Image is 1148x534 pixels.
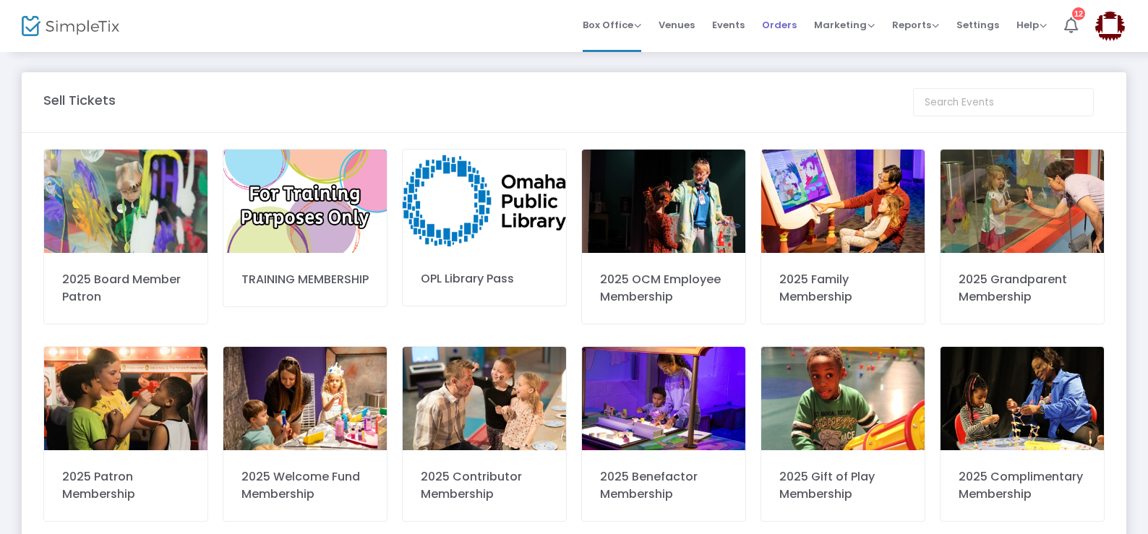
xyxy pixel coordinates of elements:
[959,468,1086,503] div: 2025 Complimentary Membership
[761,347,925,450] img: 638734205345748616IMG6663.JPG
[814,18,875,32] span: Marketing
[600,468,727,503] div: 2025 Benefactor Membership
[779,468,907,503] div: 2025 Gift of Play Membership
[241,468,369,503] div: 2025 Welcome Fund Membership
[913,88,1094,116] input: Search Events
[941,347,1104,450] img: 638734207802659530638576214924172392IMG0345.jpg
[712,7,745,43] span: Events
[582,150,745,253] img: IMG0260.jpg
[421,468,548,503] div: 2025 Contributor Membership
[421,270,548,288] div: OPL Library Pass
[241,271,369,288] div: TRAINING MEMBERSHIP
[44,150,207,253] img: 20170527OCMB9426.jpg
[1072,7,1085,20] div: 12
[659,7,695,43] span: Venues
[583,18,641,32] span: Box Office
[892,18,939,32] span: Reports
[761,150,925,253] img: 6387341677330307622L2A1467.jpg
[403,150,566,252] img: 638731594419354411logo.png
[223,150,387,253] img: YouTubeChannelArtcopy2.png
[223,347,387,450] img: 2L2A4798.jpg
[779,271,907,306] div: 2025 Family Membership
[403,347,566,450] img: 63873417990952071520180305OCMB9809.jpg
[762,7,797,43] span: Orders
[44,347,207,450] img: 638734171747362872IMG0712.jpg
[941,150,1104,253] img: 638734169949176020IMG7644.JPG
[600,271,727,306] div: 2025 OCM Employee Membership
[959,271,1086,306] div: 2025 Grandparent Membership
[1016,18,1047,32] span: Help
[43,90,116,110] m-panel-title: Sell Tickets
[582,347,745,450] img: 6387341852133706712L2A1462.jpg
[956,7,999,43] span: Settings
[62,468,189,503] div: 2025 Patron Membership
[62,271,189,306] div: 2025 Board Member Patron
